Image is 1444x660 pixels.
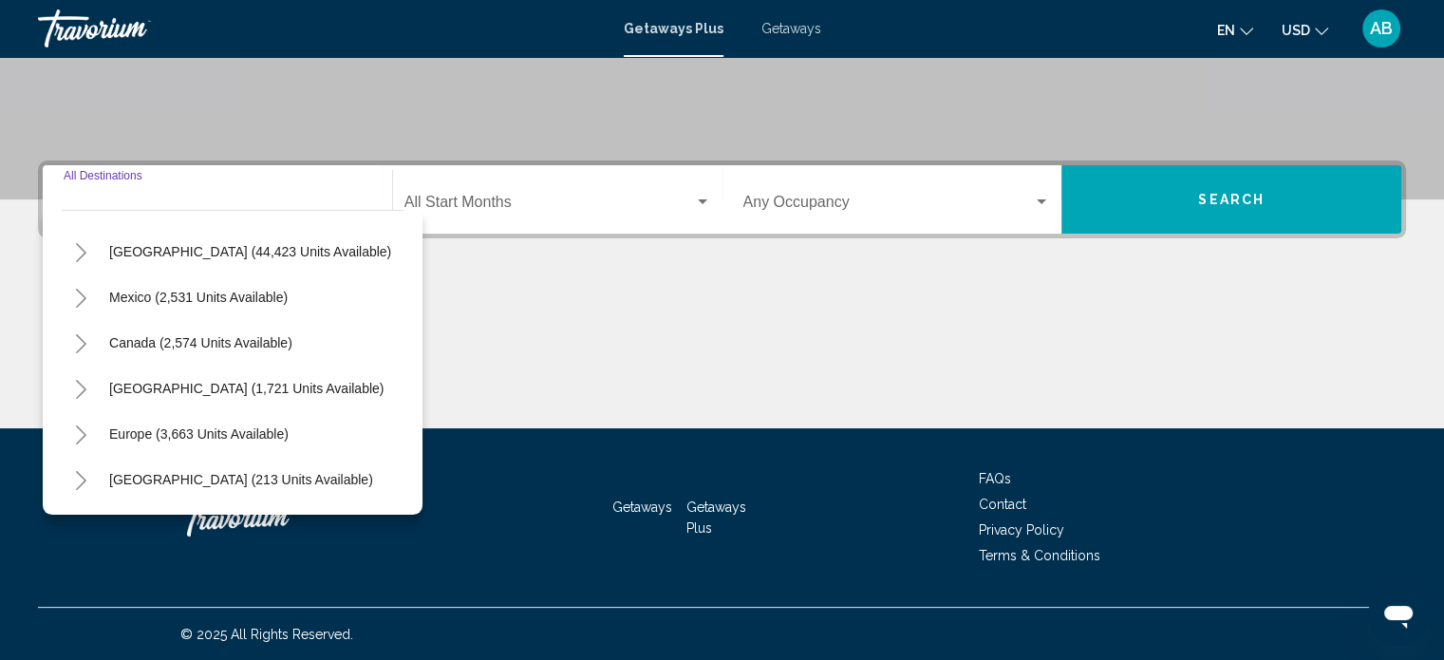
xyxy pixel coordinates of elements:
[62,461,100,499] button: Toggle Australia (213 units available)
[979,522,1064,537] a: Privacy Policy
[1357,9,1406,48] button: User Menu
[1217,16,1253,44] button: Change language
[62,278,100,316] button: Toggle Mexico (2,531 units available)
[180,627,353,642] span: © 2025 All Rights Reserved.
[1217,23,1235,38] span: en
[761,21,821,36] a: Getaways
[109,335,292,350] span: Canada (2,574 units available)
[62,233,100,271] button: Toggle United States (44,423 units available)
[109,426,289,442] span: Europe (3,663 units available)
[1282,23,1310,38] span: USD
[62,415,100,453] button: Toggle Europe (3,663 units available)
[686,500,746,536] a: Getaways Plus
[612,500,672,515] a: Getaways
[1061,165,1401,234] button: Search
[1370,19,1393,38] span: AB
[62,369,100,407] button: Toggle Caribbean & Atlantic Islands (1,721 units available)
[100,458,383,501] button: [GEOGRAPHIC_DATA] (213 units available)
[109,381,384,396] span: [GEOGRAPHIC_DATA] (1,721 units available)
[1368,584,1429,645] iframe: Button to launch messaging window
[62,324,100,362] button: Toggle Canada (2,574 units available)
[109,472,373,487] span: [GEOGRAPHIC_DATA] (213 units available)
[180,489,370,546] a: Travorium
[100,275,297,319] button: Mexico (2,531 units available)
[100,367,393,410] button: [GEOGRAPHIC_DATA] (1,721 units available)
[100,230,401,273] button: [GEOGRAPHIC_DATA] (44,423 units available)
[109,244,391,259] span: [GEOGRAPHIC_DATA] (44,423 units available)
[1198,193,1265,208] span: Search
[38,9,605,47] a: Travorium
[979,548,1100,563] a: Terms & Conditions
[100,503,551,547] button: [GEOGRAPHIC_DATA] and [GEOGRAPHIC_DATA] (142 units available)
[979,471,1011,486] a: FAQs
[1282,16,1328,44] button: Change currency
[109,290,288,305] span: Mexico (2,531 units available)
[100,412,298,456] button: Europe (3,663 units available)
[100,321,302,365] button: Canada (2,574 units available)
[624,21,723,36] a: Getaways Plus
[43,165,1401,234] div: Search widget
[979,497,1026,512] a: Contact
